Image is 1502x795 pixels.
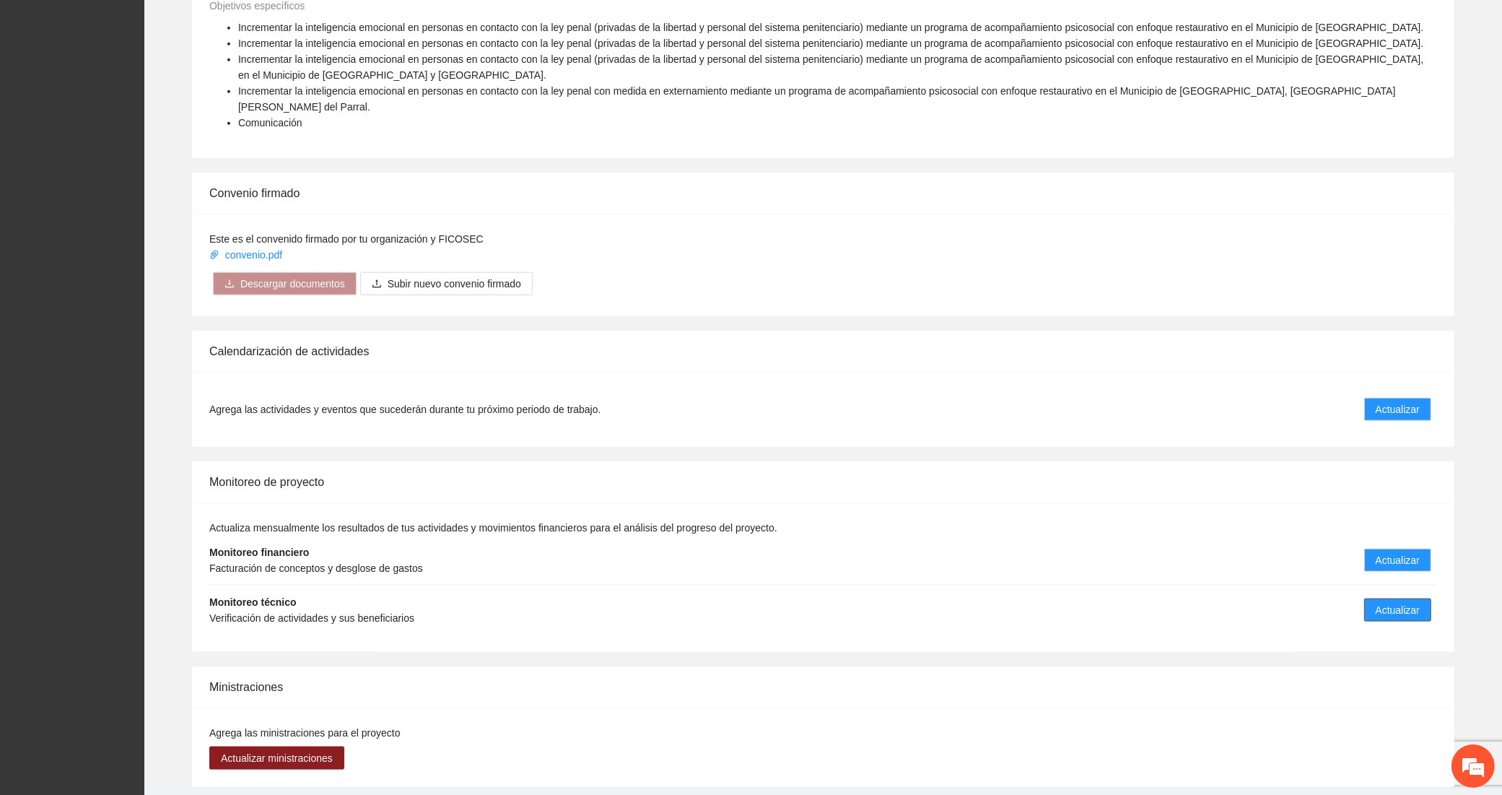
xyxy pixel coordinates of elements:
span: Este es el convenido firmado por tu organización y FICOSEC [209,233,484,245]
span: Agrega las actividades y eventos que sucederán durante tu próximo periodo de trabajo. [209,401,601,417]
span: Subir nuevo convenio firmado [388,276,521,292]
span: Agrega las ministraciones para el proyecto [209,727,401,739]
div: Ministraciones [209,666,1437,708]
div: Monitoreo de proyecto [209,461,1437,503]
button: Actualizar ministraciones [209,747,344,770]
span: Actualizar [1376,602,1420,618]
span: Incrementar la inteligencia emocional en personas en contacto con la ley penal (privadas de la li... [238,22,1423,33]
div: Calendarización de actividades [209,331,1437,372]
span: download [224,279,235,290]
a: convenio.pdf [209,249,285,261]
div: Convenio firmado [209,173,1437,214]
button: uploadSubir nuevo convenio firmado [360,272,533,295]
button: Actualizar [1364,398,1431,421]
span: paper-clip [209,250,219,260]
span: Descargar documentos [240,276,345,292]
strong: Monitoreo financiero [209,547,309,558]
button: downloadDescargar documentos [213,272,357,295]
span: uploadSubir nuevo convenio firmado [360,278,533,290]
span: Incrementar la inteligencia emocional en personas en contacto con la ley penal (privadas de la li... [238,38,1423,49]
span: Facturación de conceptos y desglose de gastos [209,562,423,574]
button: Actualizar [1364,549,1431,572]
span: Actualizar [1376,552,1420,568]
span: Incrementar la inteligencia emocional en personas en contacto con la ley penal con medida en exte... [238,85,1396,113]
a: Actualizar ministraciones [209,752,344,764]
button: Actualizar [1364,599,1431,622]
span: Actualizar [1376,401,1420,417]
span: Comunicación [238,117,302,129]
span: upload [372,279,382,290]
span: Actualizar ministraciones [221,750,333,766]
span: Actualiza mensualmente los resultados de tus actividades y movimientos financieros para el anális... [209,522,777,534]
strong: Monitoreo técnico [209,596,297,608]
span: Verificación de actividades y sus beneficiarios [209,612,414,624]
span: Incrementar la inteligencia emocional en personas en contacto con la ley penal (privadas de la li... [238,53,1423,81]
